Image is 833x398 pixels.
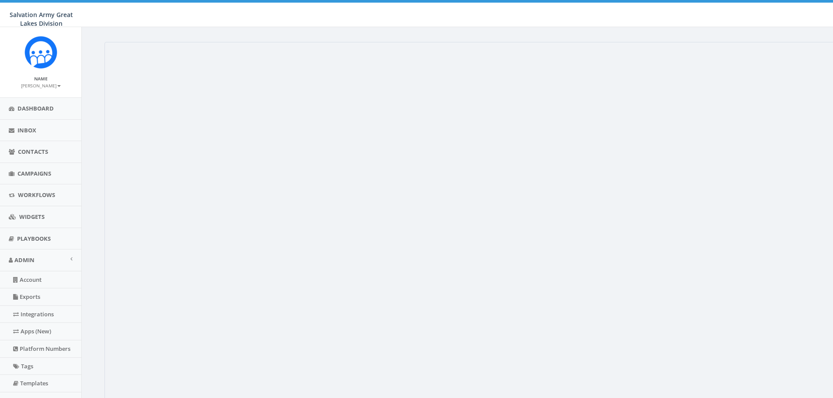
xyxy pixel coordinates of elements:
span: Inbox [17,126,36,134]
span: Workflows [18,191,55,199]
span: Dashboard [17,104,54,112]
a: [PERSON_NAME] [21,81,61,89]
span: Salvation Army Great Lakes Division [10,10,73,28]
span: Playbooks [17,235,51,242]
span: Widgets [19,213,45,221]
small: Name [34,76,48,82]
small: [PERSON_NAME] [21,83,61,89]
span: Admin [14,256,35,264]
img: Rally_Corp_Icon_1.png [24,36,57,69]
span: Campaigns [17,170,51,177]
span: Contacts [18,148,48,156]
